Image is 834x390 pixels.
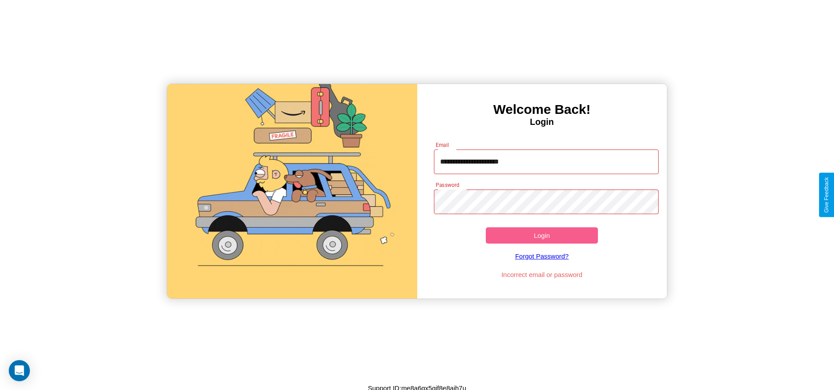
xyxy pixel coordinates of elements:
button: Login [486,227,598,244]
h4: Login [417,117,667,127]
img: gif [167,84,417,299]
p: Incorrect email or password [430,269,654,281]
label: Password [436,181,459,189]
div: Open Intercom Messenger [9,360,30,381]
div: Give Feedback [823,177,830,213]
a: Forgot Password? [430,244,654,269]
h3: Welcome Back! [417,102,667,117]
label: Email [436,141,449,149]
